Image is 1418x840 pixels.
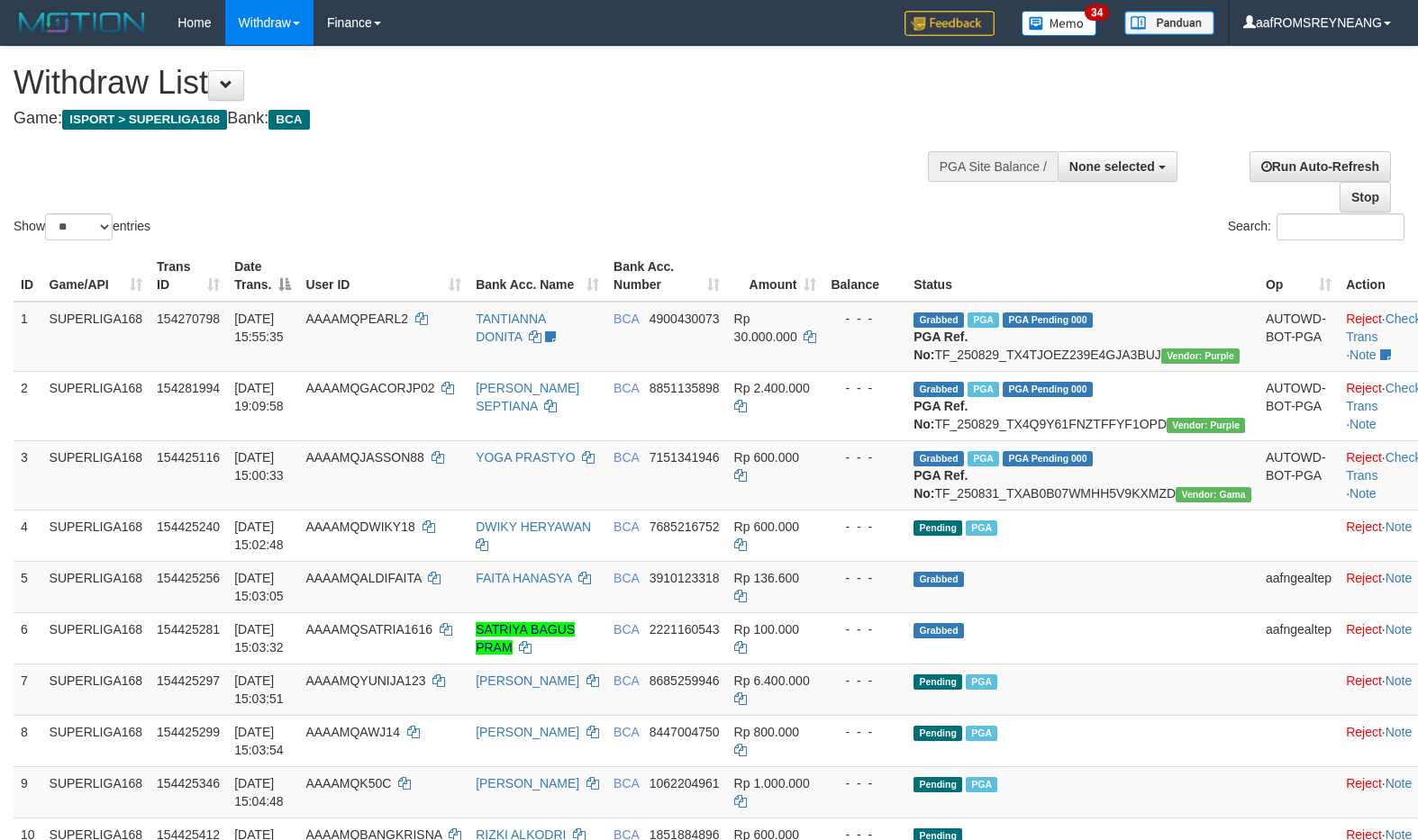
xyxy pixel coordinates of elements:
td: 2 [14,371,42,440]
span: [DATE] 15:04:48 [234,776,284,808]
a: Note [1386,673,1413,688]
span: 154281994 [157,381,220,395]
a: Note [1386,519,1413,534]
span: AAAAMQDWIKY18 [305,519,414,534]
span: AAAAMQPEARL2 [305,312,408,326]
span: 154425299 [157,725,220,739]
span: BCA [614,776,639,790]
th: ID [14,250,42,302]
span: Rp 600.000 [734,450,799,465]
a: Note [1386,776,1413,790]
a: [PERSON_NAME] SEPTIANA [476,381,579,413]
span: Marked by aafsoycanthlai [968,451,999,466]
span: AAAAMQK50C [305,776,391,790]
span: Vendor URL: https://trx4.1velocity.biz [1167,418,1245,433]
a: Reject [1346,622,1382,637]
span: Copy 1062204961 to clipboard [650,776,720,790]
td: SUPERLIGA168 [42,561,150,612]
a: Note [1386,622,1413,637]
th: User ID: activate to sort column ascending [298,250,468,302]
span: Marked by aafmaleo [968,312,999,328]
span: Marked by aafsoycanthlai [966,674,997,690]
span: AAAAMQGACORJP02 [305,381,434,395]
span: 154270798 [157,312,220,326]
label: Show entries [14,213,150,240]
img: Button%20Memo.svg [1022,11,1097,36]
span: Copy 3910123318 to clipboard [650,571,720,585]
span: [DATE] 15:02:48 [234,519,284,552]
span: PGA Pending [1003,312,1093,328]
span: 154425240 [157,519,220,534]
td: TF_250829_TX4TJOEZ239E4GJA3BUJ [906,302,1259,372]
a: YOGA PRASTYO [476,450,575,465]
span: Grabbed [914,451,964,466]
span: Copy 8685259946 to clipboard [650,673,720,688]
span: 34 [1085,5,1109,21]
span: Pending [914,777,962,792]
div: - - - [831,379,899,397]
b: PGA Ref. No: [914,330,968,362]
img: MOTION_logo.png [14,9,150,36]
span: AAAAMQYUNIJA123 [305,673,425,688]
span: None selected [1069,159,1155,174]
b: PGA Ref. No: [914,468,968,501]
a: Note [1350,486,1377,501]
a: SATRIYA BAGUS PRAM [476,622,575,655]
span: [DATE] 15:03:51 [234,673,284,706]
td: AUTOWD-BOT-PGA [1259,440,1339,510]
span: Rp 600.000 [734,519,799,534]
span: [DATE] 15:03:32 [234,622,284,655]
span: Marked by aafnonsreyleab [968,382,999,397]
div: - - - [831,723,899,741]
span: BCA [614,725,639,739]
img: panduan.png [1124,11,1214,35]
div: - - - [831,448,899,466]
span: Marked by aafsoycanthlai [966,726,997,741]
span: Marked by aafsoycanthlai [966,777,997,792]
select: Showentries [45,213,113,240]
span: PGA Pending [1003,382,1093,397]
a: Reject [1346,312,1382,326]
a: Stop [1340,182,1391,212]
span: Copy 4900430073 to clipboard [650,312,720,326]
th: Status [906,250,1259,302]
span: 154425281 [157,622,220,637]
span: Copy 2221160543 to clipboard [650,622,720,637]
a: [PERSON_NAME] [476,673,579,688]
td: SUPERLIGA168 [42,715,150,766]
span: Rp 136.600 [734,571,799,585]
td: SUPERLIGA168 [42,440,150,510]
th: Balance [823,250,906,302]
span: [DATE] 15:55:35 [234,312,284,344]
a: Reject [1346,725,1382,739]
td: 8 [14,715,42,766]
div: - - - [831,569,899,587]
span: BCA [614,571,639,585]
td: 9 [14,766,42,817]
span: [DATE] 15:00:33 [234,450,284,483]
span: Rp 800.000 [734,725,799,739]
div: - - - [831,518,899,536]
th: Bank Acc. Name: activate to sort column ascending [468,250,606,302]
td: SUPERLIGA168 [42,371,150,440]
a: Reject [1346,381,1382,395]
div: - - - [831,620,899,638]
span: BCA [268,110,309,130]
span: Rp 1.000.000 [734,776,810,790]
td: 4 [14,510,42,561]
span: Rp 2.400.000 [734,381,810,395]
div: - - - [831,310,899,328]
th: Op: activate to sort column ascending [1259,250,1339,302]
span: Copy 8447004750 to clipboard [650,725,720,739]
a: Reject [1346,776,1382,790]
a: [PERSON_NAME] [476,776,579,790]
a: Reject [1346,450,1382,465]
span: 154425297 [157,673,220,688]
th: Amount: activate to sort column ascending [727,250,824,302]
span: Copy 7685216752 to clipboard [650,519,720,534]
span: BCA [614,381,639,395]
a: TANTIANNA DONITA [476,312,546,344]
span: Vendor URL: https://trx4.1velocity.biz [1161,348,1240,364]
a: Reject [1346,519,1382,534]
span: AAAAMQJASSON88 [305,450,424,465]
